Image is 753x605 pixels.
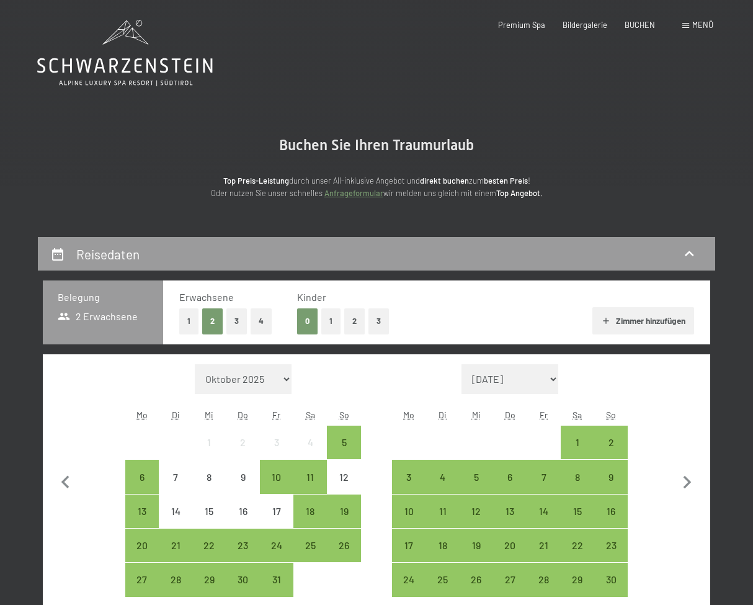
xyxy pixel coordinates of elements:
div: 17 [261,506,292,537]
div: Anreise nicht möglich [260,495,293,528]
a: Anfrageformular [324,188,383,198]
div: Anreise möglich [226,563,260,596]
div: Fri Oct 24 2025 [260,529,293,562]
div: Fri Nov 21 2025 [527,529,560,562]
div: 7 [160,472,191,503]
div: Anreise möglich [527,563,560,596]
div: 19 [328,506,359,537]
div: 15 [194,506,225,537]
div: Thu Oct 30 2025 [226,563,260,596]
div: Anreise möglich [125,563,159,596]
div: Anreise nicht möglich [226,495,260,528]
div: Sun Nov 02 2025 [594,426,628,459]
div: Tue Nov 11 2025 [426,495,460,528]
div: 13 [494,506,525,537]
div: Wed Oct 08 2025 [192,460,226,493]
strong: Top Preis-Leistung [223,176,289,186]
button: 0 [297,308,318,334]
div: Sun Oct 05 2025 [327,426,360,459]
div: 10 [393,506,424,537]
div: Fri Oct 17 2025 [260,495,293,528]
div: 1 [194,437,225,468]
div: 18 [427,540,458,571]
div: 6 [494,472,525,503]
div: Anreise nicht möglich [159,495,192,528]
div: 8 [194,472,225,503]
div: Thu Nov 27 2025 [493,563,527,596]
span: Kinder [297,291,326,303]
div: Sat Nov 01 2025 [561,426,594,459]
div: Anreise möglich [125,460,159,493]
div: Wed Oct 29 2025 [192,563,226,596]
div: Thu Oct 16 2025 [226,495,260,528]
div: Sat Nov 15 2025 [561,495,594,528]
div: Anreise möglich [561,460,594,493]
div: Fri Oct 10 2025 [260,460,293,493]
button: 3 [226,308,247,334]
div: Sat Oct 11 2025 [293,460,327,493]
div: Anreise möglich [426,495,460,528]
div: Sun Oct 19 2025 [327,495,360,528]
div: Fri Nov 14 2025 [527,495,560,528]
div: Anreise möglich [561,426,594,459]
abbr: Dienstag [439,410,447,420]
div: Sun Nov 30 2025 [594,563,628,596]
abbr: Montag [403,410,414,420]
div: Anreise möglich [260,563,293,596]
div: Wed Oct 15 2025 [192,495,226,528]
div: Anreise möglich [460,495,493,528]
div: Anreise möglich [493,563,527,596]
div: Anreise möglich [527,460,560,493]
strong: Top Angebot. [496,188,543,198]
div: Anreise möglich [594,495,628,528]
div: Anreise möglich [392,529,426,562]
div: 20 [127,540,158,571]
div: Anreise nicht möglich [192,460,226,493]
div: Fri Nov 28 2025 [527,563,560,596]
abbr: Sonntag [339,410,349,420]
div: Anreise möglich [493,495,527,528]
div: Tue Oct 21 2025 [159,529,192,562]
div: 11 [427,506,458,537]
div: 21 [528,540,559,571]
div: 10 [261,472,292,503]
a: Bildergalerie [563,20,607,30]
div: Sun Nov 09 2025 [594,460,628,493]
div: 16 [228,506,259,537]
div: Mon Nov 24 2025 [392,563,426,596]
div: 4 [295,437,326,468]
strong: direkt buchen [420,176,469,186]
div: 7 [528,472,559,503]
div: 19 [461,540,492,571]
span: Buchen Sie Ihren Traumurlaub [279,137,474,154]
div: Mon Nov 10 2025 [392,495,426,528]
div: Anreise möglich [460,529,493,562]
div: Wed Oct 01 2025 [192,426,226,459]
abbr: Samstag [306,410,315,420]
button: 2 [202,308,223,334]
div: Tue Nov 04 2025 [426,460,460,493]
div: Anreise möglich [392,495,426,528]
div: Anreise nicht möglich [159,460,192,493]
div: Mon Nov 03 2025 [392,460,426,493]
div: Mon Nov 17 2025 [392,529,426,562]
div: Thu Oct 02 2025 [226,426,260,459]
div: 12 [328,472,359,503]
div: 14 [160,506,191,537]
div: Tue Nov 25 2025 [426,563,460,596]
div: Tue Oct 07 2025 [159,460,192,493]
abbr: Samstag [573,410,582,420]
strong: besten Preis [484,176,528,186]
button: 4 [251,308,272,334]
div: Anreise möglich [327,529,360,562]
div: Anreise möglich [426,529,460,562]
div: 22 [562,540,593,571]
div: 21 [160,540,191,571]
div: 12 [461,506,492,537]
span: 2 Erwachsene [58,310,138,323]
div: 3 [261,437,292,468]
div: Fri Oct 31 2025 [260,563,293,596]
abbr: Donnerstag [238,410,248,420]
div: Anreise möglich [561,495,594,528]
